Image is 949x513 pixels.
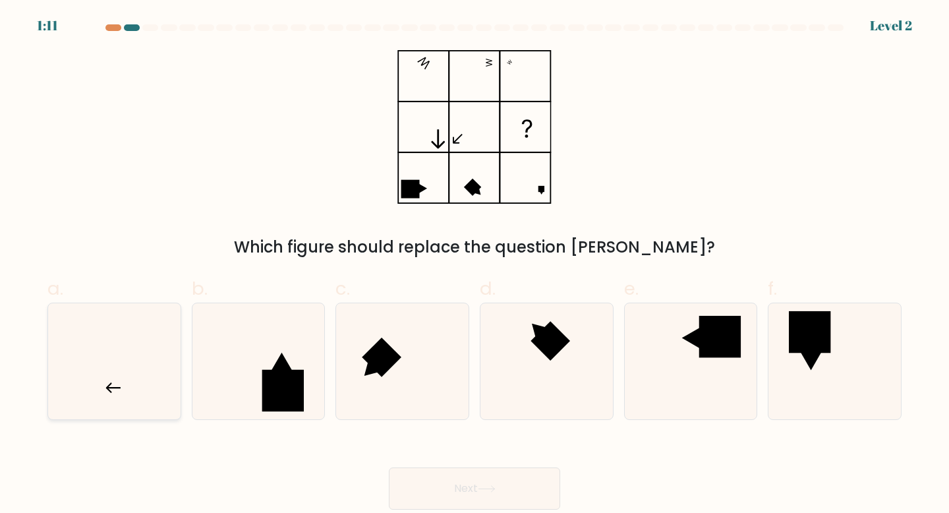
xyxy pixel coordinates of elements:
span: d. [480,276,496,301]
span: e. [624,276,639,301]
div: 1:11 [37,16,58,36]
span: f. [768,276,777,301]
div: Level 2 [870,16,912,36]
button: Next [389,468,560,510]
span: c. [335,276,350,301]
span: a. [47,276,63,301]
div: Which figure should replace the question [PERSON_NAME]? [55,235,894,259]
span: b. [192,276,208,301]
